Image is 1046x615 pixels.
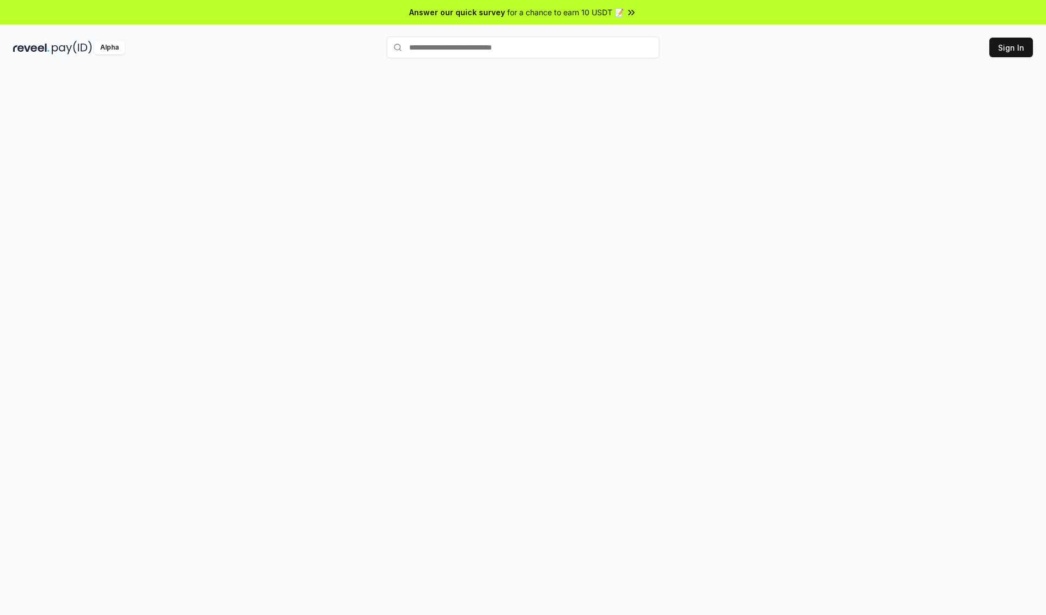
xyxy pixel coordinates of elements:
div: Alpha [94,41,125,54]
img: reveel_dark [13,41,50,54]
span: for a chance to earn 10 USDT 📝 [507,7,624,18]
span: Answer our quick survey [409,7,505,18]
button: Sign In [989,38,1033,57]
img: pay_id [52,41,92,54]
